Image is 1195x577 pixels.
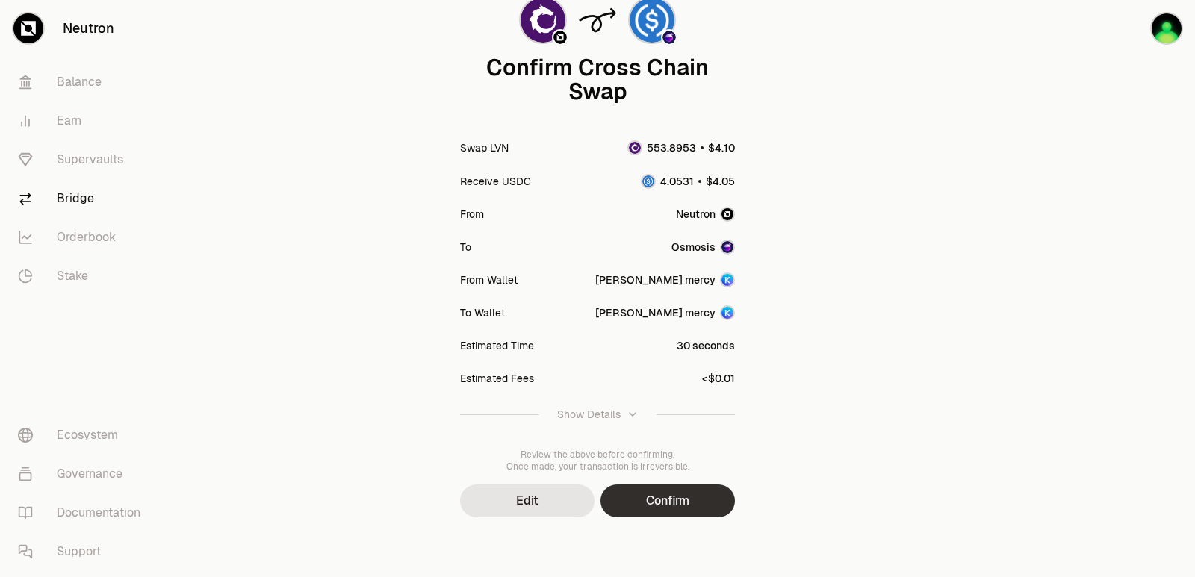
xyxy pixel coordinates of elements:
[460,338,534,353] div: Estimated Time
[6,102,161,140] a: Earn
[595,305,716,320] div: [PERSON_NAME] mercy
[721,274,733,286] img: Account Image
[557,407,621,422] div: Show Details
[460,484,595,517] button: Edit
[460,174,531,189] div: Receive USDC
[460,272,518,287] div: From Wallet
[6,218,161,257] a: Orderbook
[595,272,716,287] div: [PERSON_NAME] mercy
[460,449,735,472] div: Review the above before confirming. Once made, your transaction is irreversible.
[460,395,735,434] button: Show Details
[1152,13,1182,43] img: sandy mercy
[702,371,735,386] div: <$0.01
[676,207,716,222] span: Neutron
[671,240,716,255] span: Osmosis
[460,56,735,104] div: Confirm Cross Chain Swap
[460,140,509,155] div: Swap LVN
[6,140,161,179] a: Supervaults
[595,305,735,320] button: [PERSON_NAME] mercyAccount Image
[600,484,735,517] button: Confirm
[6,532,161,571] a: Support
[6,257,161,296] a: Stake
[677,338,735,353] div: 30 seconds
[6,493,161,532] a: Documentation
[642,175,654,187] img: USDC Logo
[460,371,534,386] div: Estimated Fees
[6,179,161,218] a: Bridge
[553,31,567,44] img: Neutron Logo
[721,241,733,253] img: Osmosis Logo
[629,142,641,154] img: LVN Logo
[6,416,161,455] a: Ecosystem
[721,208,733,220] img: Neutron Logo
[6,63,161,102] a: Balance
[460,305,505,320] div: To Wallet
[460,207,484,222] div: From
[460,240,471,255] div: To
[721,307,733,319] img: Account Image
[662,31,676,44] img: Osmosis Logo
[6,455,161,493] a: Governance
[595,272,735,287] button: [PERSON_NAME] mercyAccount Image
